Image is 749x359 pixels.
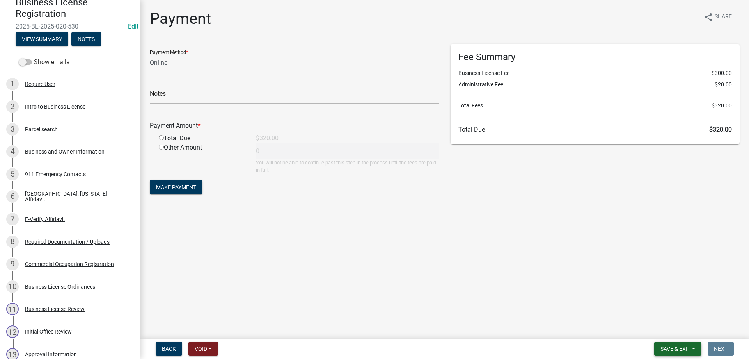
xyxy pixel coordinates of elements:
[188,342,218,356] button: Void
[6,303,19,315] div: 11
[712,69,732,77] span: $300.00
[6,168,19,180] div: 5
[150,9,211,28] h1: Payment
[654,342,701,356] button: Save & Exit
[660,346,690,352] span: Save & Exit
[6,100,19,113] div: 2
[16,23,125,30] span: 2025-BL-2025-020-530
[712,102,732,110] span: $320.00
[25,216,65,222] div: E-Verify Affidavit
[6,213,19,225] div: 7
[708,342,734,356] button: Next
[162,346,176,352] span: Back
[25,261,114,267] div: Commercial Occupation Registration
[19,57,69,67] label: Show emails
[25,239,110,245] div: Required Documentation / Uploads
[714,346,728,352] span: Next
[6,190,19,203] div: 6
[458,126,732,133] h6: Total Due
[150,180,202,194] button: Make Payment
[458,102,732,110] li: Total Fees
[25,284,95,289] div: Business License Ordinances
[25,127,58,132] div: Parcel search
[6,258,19,270] div: 9
[458,80,732,89] li: Administrative Fee
[6,145,19,158] div: 4
[25,81,55,87] div: Require User
[156,342,182,356] button: Back
[144,121,445,130] div: Payment Amount
[195,346,207,352] span: Void
[25,306,85,312] div: Business License Review
[25,149,105,154] div: Business and Owner Information
[153,143,250,174] div: Other Amount
[128,23,138,30] a: Edit
[6,78,19,90] div: 1
[16,32,68,46] button: View Summary
[458,52,732,63] h6: Fee Summary
[6,280,19,293] div: 10
[6,123,19,136] div: 3
[6,236,19,248] div: 8
[128,23,138,30] wm-modal-confirm: Edit Application Number
[71,36,101,43] wm-modal-confirm: Notes
[25,104,85,109] div: Intro to Business License
[715,13,732,22] span: Share
[458,69,732,77] li: Business License Fee
[25,352,77,357] div: Approval Information
[71,32,101,46] button: Notes
[6,325,19,338] div: 12
[156,184,196,190] span: Make Payment
[715,80,732,89] span: $20.00
[16,36,68,43] wm-modal-confirm: Summary
[25,171,86,177] div: 911 Emergency Contacts
[704,13,713,22] i: share
[25,329,72,334] div: Initial Office Review
[25,191,128,202] div: [GEOGRAPHIC_DATA], [US_STATE] Affidavit
[698,9,738,25] button: shareShare
[709,126,732,133] span: $320.00
[153,134,250,143] div: Total Due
